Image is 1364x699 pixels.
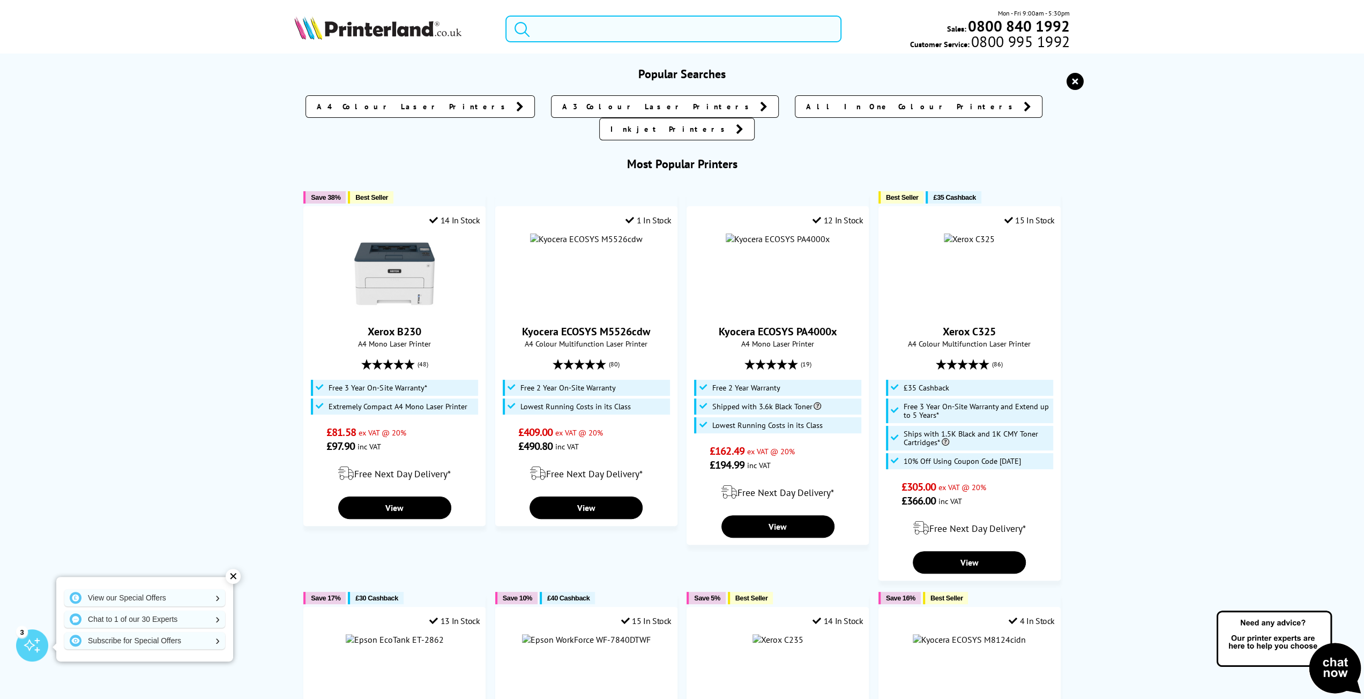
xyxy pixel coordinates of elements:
[947,24,966,34] span: Sales:
[348,191,393,204] button: Best Seller
[930,594,963,602] span: Best Seller
[901,494,936,508] span: £366.00
[355,193,388,201] span: Best Seller
[551,95,779,118] a: A3 Colour Laser Printers
[938,496,962,506] span: inc VAT
[610,124,731,134] span: Inkjet Printers
[354,305,435,316] a: Xerox B230
[518,425,553,439] span: £409.00
[710,458,744,472] span: £194.99
[910,36,1070,49] span: Customer Service:
[966,21,1070,31] a: 0800 840 1992
[309,339,480,349] span: A4 Mono Laser Printer
[522,325,650,339] a: Kyocera ECOSYS M5526cdw
[719,325,837,339] a: Kyocera ECOSYS PA4000x
[303,191,346,204] button: Save 38%
[621,615,672,626] div: 15 In Stock
[429,215,480,226] div: 14 In Stock
[294,16,461,40] img: Printerland Logo
[943,325,996,339] a: Xerox C325
[1214,609,1364,697] img: Open Live Chat window
[555,441,579,452] span: inc VAT
[968,16,1070,36] b: 0800 840 1992
[728,592,773,604] button: Best Seller
[530,234,643,244] img: Kyocera ECOSYS M5526cdw
[329,402,467,411] span: Extremely Compact A4 Mono Laser Printer
[354,234,435,314] img: Xerox B230
[933,193,975,201] span: £35 Cashback
[505,16,842,42] input: Search product or brand
[555,427,603,438] span: ex VAT @ 20%
[294,16,492,42] a: Printerland Logo
[878,592,921,604] button: Save 16%
[303,592,346,604] button: Save 17%
[326,439,355,453] span: £97.90
[359,427,406,438] span: ex VAT @ 20%
[938,482,986,492] span: ex VAT @ 20%
[540,592,595,604] button: £40 Cashback
[747,460,771,470] span: inc VAT
[904,430,1050,447] span: Ships with 1.5K Black and 1K CMY Toner Cartridges*
[904,402,1050,419] span: Free 3 Year On-Site Warranty and Extend up to 5 Years*
[522,634,651,645] img: Epson WorkForce WF-7840DTWF
[813,615,863,626] div: 14 In Stock
[692,339,863,349] span: A4 Mono Laser Printer
[16,626,28,637] div: 3
[311,193,340,201] span: Save 38%
[317,101,511,112] span: A4 Colour Laser Printers
[944,234,995,244] img: Xerox C325
[294,156,1070,171] h3: Most Popular Printers
[346,634,444,645] img: Epson EcoTank ET-2862
[970,36,1070,47] span: 0800 995 1992
[309,459,480,488] div: modal_delivery
[904,457,1021,465] span: 10% Off Using Coupon Code [DATE]
[747,446,795,456] span: ex VAT @ 20%
[518,439,553,453] span: £490.80
[326,425,356,439] span: £81.58
[338,497,451,519] a: View
[878,191,924,204] button: Best Seller
[712,384,780,392] span: Free 2 Year Warranty
[795,95,1042,118] a: All In One Colour Printers
[923,592,968,604] button: Best Seller
[998,8,1070,18] span: Mon - Fri 9:00am - 5:30pm
[904,384,949,392] span: £35 Cashback
[884,513,1055,543] div: modal_delivery
[913,634,1026,645] img: Kyocera ECOSYS M8124cidn
[429,615,480,626] div: 13 In Stock
[692,477,863,507] div: modal_delivery
[329,384,427,392] span: Free 3 Year On-Site Warranty*
[530,497,643,519] a: View
[520,384,616,392] span: Free 2 Year On-Site Warranty
[813,215,863,226] div: 12 In Stock
[294,66,1070,81] h3: Popular Searches
[712,402,821,411] span: Shipped with 3.6k Black Toner
[355,594,398,602] span: £30 Cashback
[305,95,535,118] a: A4 Colour Laser Printers
[418,354,428,374] span: (48)
[901,480,936,494] span: £305.00
[609,354,620,374] span: (80)
[687,592,725,604] button: Save 5%
[913,551,1026,574] a: View
[520,402,631,411] span: Lowest Running Costs in its Class
[752,634,803,645] img: Xerox C235
[625,215,672,226] div: 1 In Stock
[1009,615,1055,626] div: 4 In Stock
[226,569,241,584] div: ✕
[503,594,532,602] span: Save 10%
[884,339,1055,349] span: A4 Colour Multifunction Laser Printer
[501,339,672,349] span: A4 Colour Multifunction Laser Printer
[712,421,822,430] span: Lowest Running Costs in its Class
[1004,215,1055,226] div: 15 In Stock
[806,101,1018,112] span: All In One Colour Printers
[926,191,981,204] button: £35 Cashback
[886,193,919,201] span: Best Seller
[368,325,421,339] a: Xerox B230
[64,611,225,628] a: Chat to 1 of our 30 Experts
[710,444,744,458] span: £162.49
